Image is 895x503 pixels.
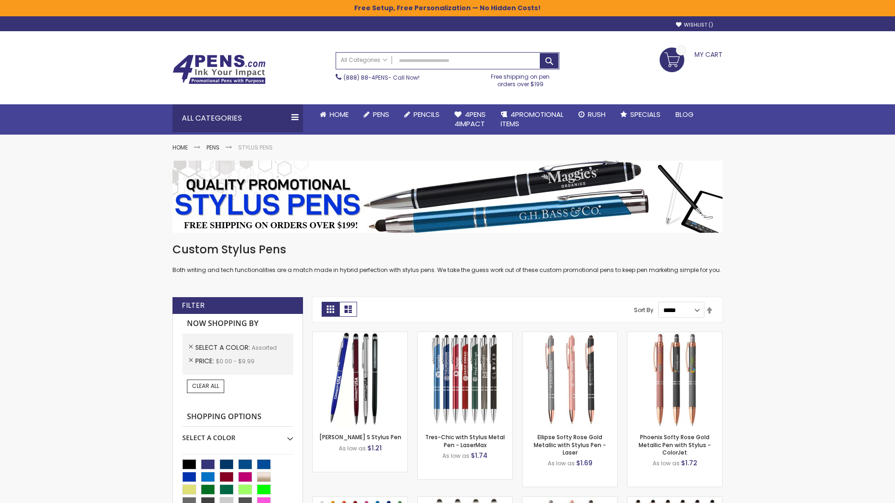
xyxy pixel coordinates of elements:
[373,109,389,119] span: Pens
[418,332,512,427] img: Tres-Chic with Stylus Metal Pen - LaserMax-Assorted
[322,302,339,317] strong: Grid
[344,74,420,82] span: - Call Now!
[252,344,277,352] span: Assorted
[182,427,293,442] div: Select A Color
[501,109,564,129] span: 4PROMOTIONAL ITEMS
[454,109,486,129] span: 4Pens 4impact
[172,242,723,274] div: Both writing and tech functionalities are a match made in hybrid perfection with stylus pens. We ...
[330,109,349,119] span: Home
[630,109,661,119] span: Specials
[634,306,654,314] label: Sort By
[588,109,606,119] span: Rush
[571,104,613,125] a: Rush
[207,143,220,151] a: Pens
[639,433,711,456] a: Phoenix Softy Rose Gold Metallic Pen with Stylus - ColorJet
[668,104,701,125] a: Blog
[675,109,694,119] span: Blog
[216,357,255,365] span: $0.00 - $9.99
[576,458,592,468] span: $1.69
[627,332,722,340] a: Phoenix Softy Rose Gold Metallic Pen with Stylus Pen - ColorJet-Assorted
[418,332,512,340] a: Tres-Chic with Stylus Metal Pen - LaserMax-Assorted
[195,343,252,352] span: Select A Color
[681,458,697,468] span: $1.72
[482,69,560,88] div: Free shipping on pen orders over $199
[172,143,188,151] a: Home
[442,452,469,460] span: As low as
[534,433,606,456] a: Ellipse Softy Rose Gold Metallic with Stylus Pen - Laser
[172,242,723,257] h1: Custom Stylus Pens
[523,332,617,427] img: Ellipse Softy Rose Gold Metallic with Stylus Pen - Laser-Assorted
[676,21,713,28] a: Wishlist
[653,459,680,467] span: As low as
[344,74,388,82] a: (888) 88-4PENS
[312,104,356,125] a: Home
[548,459,575,467] span: As low as
[238,143,273,151] strong: Stylus Pens
[182,314,293,333] strong: Now Shopping by
[339,444,366,452] span: As low as
[425,433,505,449] a: Tres-Chic with Stylus Metal Pen - LaserMax
[397,104,447,125] a: Pencils
[192,382,219,390] span: Clear All
[182,300,205,311] strong: Filter
[182,407,293,427] strong: Shopping Options
[336,53,392,68] a: All Categories
[413,109,440,119] span: Pencils
[195,356,216,366] span: Price
[313,332,407,427] img: Meryl S Stylus Pen-Assorted
[356,104,397,125] a: Pens
[187,380,224,393] a: Clear All
[341,56,387,64] span: All Categories
[613,104,668,125] a: Specials
[172,104,303,132] div: All Categories
[627,332,722,427] img: Phoenix Softy Rose Gold Metallic Pen with Stylus Pen - ColorJet-Assorted
[313,332,407,340] a: Meryl S Stylus Pen-Assorted
[447,104,493,135] a: 4Pens4impact
[172,54,266,84] img: 4Pens Custom Pens and Promotional Products
[471,451,488,460] span: $1.74
[367,443,382,453] span: $1.21
[172,161,723,233] img: Stylus Pens
[493,104,571,135] a: 4PROMOTIONALITEMS
[319,433,401,441] a: [PERSON_NAME] S Stylus Pen
[523,332,617,340] a: Ellipse Softy Rose Gold Metallic with Stylus Pen - Laser-Assorted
